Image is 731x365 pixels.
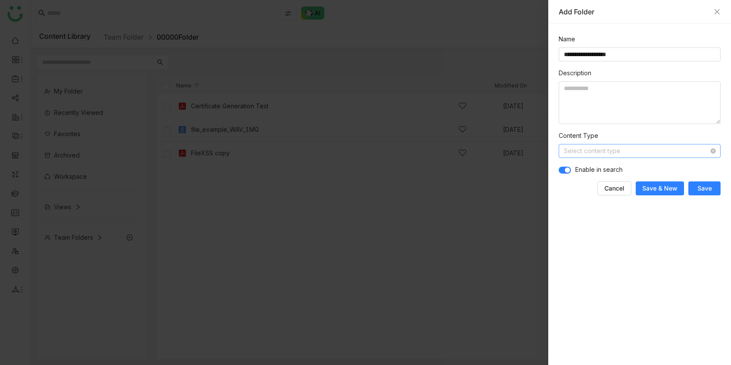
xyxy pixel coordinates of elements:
button: Close [714,8,721,15]
span: Enable in search [575,165,623,174]
span: Save & New [642,184,677,193]
button: Save & New [636,181,684,195]
label: Name [559,34,575,44]
div: Add Folder [559,7,709,17]
button: Save [688,181,721,195]
label: Description [559,68,591,78]
span: Save [697,184,712,193]
label: Content Type [559,131,598,141]
span: Cancel [604,184,624,193]
button: Cancel [597,181,631,195]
